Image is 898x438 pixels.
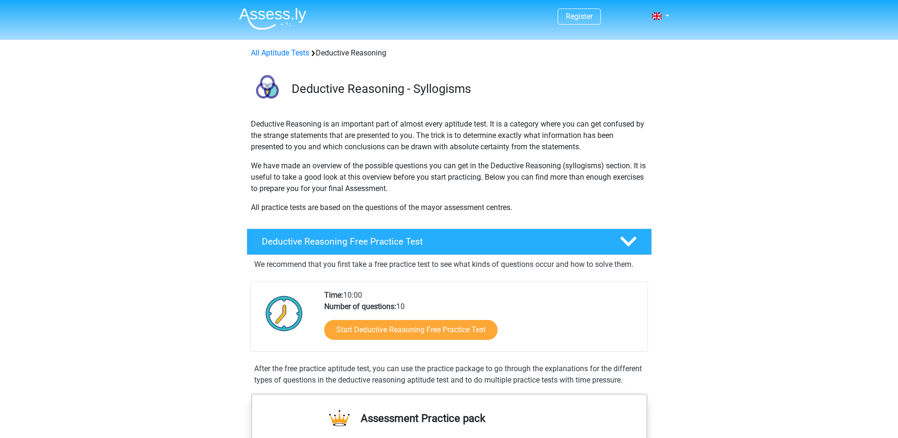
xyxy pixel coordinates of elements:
a: All Aptitude Tests [251,48,309,57]
img: Clock [260,290,308,337]
p: We have made an overview of the possible questions you can get in the Deductive Reasoning (syllog... [251,160,648,194]
img: Assessly [239,8,306,30]
img: deductive reasoning [247,70,287,110]
p: We recommend that you first take a free practice test to see what kinds of questions occur and ho... [254,259,644,270]
a: Deductive Reasoning Free Practice Test [243,228,656,255]
div: After the free practice aptitude test, you can use the practice package to go through the explana... [250,363,648,386]
p: Deductive Reasoning is an important part of almost every aptitude test. It is a category where yo... [251,119,648,153]
p: All practice tests are based on the questions of the mayor assessment centres. [251,202,648,213]
div: 10:00 10 [317,290,647,351]
a: Register [566,12,593,21]
b: Time: [324,291,343,300]
h3: Deductive Reasoning - Syllogisms [292,82,644,96]
b: Number of questions: [324,302,396,311]
a: Start Deductive Reasoning Free Practice Test [324,320,498,340]
h4: Deductive Reasoning Free Practice Test [262,236,605,247]
div: Deductive Reasoning [247,47,651,59]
